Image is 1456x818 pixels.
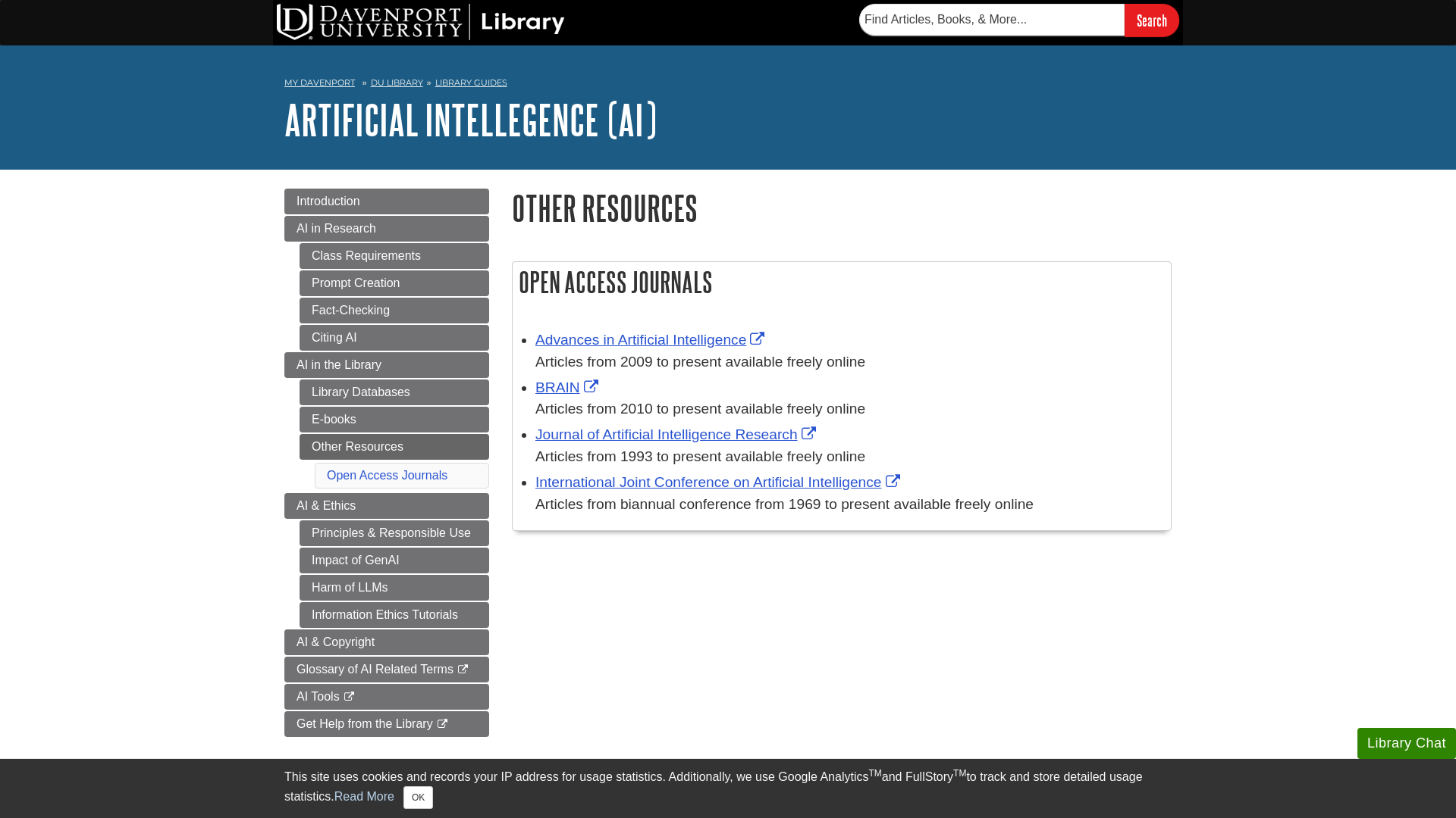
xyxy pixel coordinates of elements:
[343,692,356,702] i: This link opens in a new window
[436,720,449,729] i: This link opens in a new window
[284,73,1172,97] nav: breadcrumb
[1357,728,1456,759] button: Library Chat
[297,635,375,648] span: AI & Copyright
[868,768,881,779] sup: TM
[284,657,489,682] a: Glossary of AI Related Terms
[284,96,657,143] a: Artificial Intellegence (AI)
[1125,4,1179,36] input: Search
[284,768,1172,809] div: This site uses cookies and records your IP address for usage statistics. Additionally, we use Goo...
[535,426,820,442] a: Link opens in new window
[284,684,489,710] a: AI Tools
[300,434,489,460] a: Other Resources
[535,474,904,490] a: Link opens in new window
[535,494,1163,516] div: Articles from biannual conference from 1969 to present available freely online
[297,358,381,371] span: AI in the Library
[300,298,489,323] a: Fact-Checking
[403,786,433,809] button: Close
[297,663,453,676] span: Glossary of AI Related Terms
[300,270,489,296] a: Prompt Creation
[300,407,489,432] a: E-books
[284,76,355,89] a: My Davenport
[297,690,340,703] span: AI Tools
[300,325,489,351] a: Citing AI
[300,575,489,601] a: Harm of LLMs
[284,352,489,378] a: AI in the Library
[300,548,489,573] a: Impact of GenAI
[535,351,1163,373] div: Articles from 2009 to present available freely online
[512,189,1172,227] h1: Other Resources
[300,243,489,269] a: Class Requirements
[371,77,423,88] a: DU Library
[300,379,489,405] a: Library Databases
[284,629,489,655] a: AI & Copyright
[284,189,489,214] a: Introduction
[535,446,1163,468] div: Articles from 1993 to present available freely online
[284,216,489,242] a: AI in Research
[334,790,394,803] a: Read More
[284,189,489,737] div: Guide Page Menu
[513,262,1171,302] h2: Open Access Journals
[435,77,507,88] a: Library Guides
[297,222,376,235] span: AI in Research
[277,4,565,40] img: DU Library
[535,332,768,348] a: Link opens in new window
[297,717,433,730] span: Get Help from the Library
[859,4,1179,36] form: Searches DU Library's articles, books, and more
[535,379,602,395] a: Link opens in new window
[327,469,447,482] a: Open Access Journals
[457,665,469,675] i: This link opens in a new window
[953,768,966,779] sup: TM
[300,602,489,628] a: Information Ethics Tutorials
[300,520,489,546] a: Principles & Responsible Use
[297,499,356,512] span: AI & Ethics
[284,493,489,519] a: AI & Ethics
[535,398,1163,420] div: Articles from 2010 to present available freely online
[284,711,489,737] a: Get Help from the Library
[859,4,1125,36] input: Find Articles, Books, & More...
[297,195,360,208] span: Introduction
